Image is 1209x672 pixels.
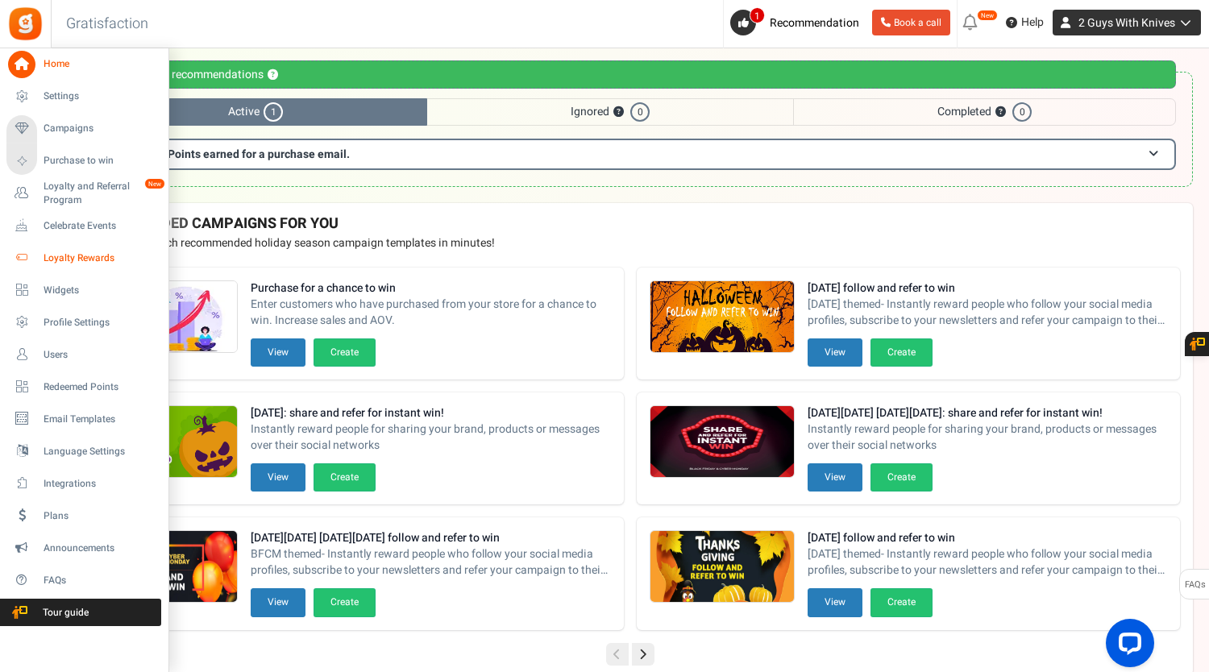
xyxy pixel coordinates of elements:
span: [DATE] themed- Instantly reward people who follow your social media profiles, subscribe to your n... [808,546,1168,579]
span: Turn on: Points earned for a purchase email. [123,146,350,163]
a: Plans [6,502,161,529]
button: ? [995,107,1006,118]
a: Language Settings [6,438,161,465]
strong: [DATE]: share and refer for instant win! [251,405,611,421]
a: Campaigns [6,115,161,143]
span: Profile Settings [44,316,156,330]
a: Users [6,341,161,368]
button: ? [268,70,278,81]
button: Create [870,338,933,367]
span: Redeemed Points [44,380,156,394]
img: Recommended Campaigns [650,406,794,479]
span: Users [44,348,156,362]
a: 1 Recommendation [730,10,866,35]
a: Widgets [6,276,161,304]
a: Profile Settings [6,309,161,336]
a: Help [999,10,1050,35]
div: Personalized recommendations [84,60,1176,89]
span: Loyalty Rewards [44,251,156,265]
span: 0 [1012,102,1032,122]
span: Campaigns [44,122,156,135]
span: Language Settings [44,445,156,458]
button: View [808,588,862,616]
strong: [DATE][DATE] [DATE][DATE] follow and refer to win [251,530,611,546]
strong: [DATE] follow and refer to win [808,530,1168,546]
span: 1 [264,102,283,122]
button: Create [314,338,376,367]
button: Create [314,588,376,616]
span: 0 [630,102,650,122]
a: Loyalty and Referral Program New [6,180,161,207]
span: Widgets [44,284,156,297]
a: Home [6,51,161,78]
a: Announcements [6,534,161,562]
a: Redeemed Points [6,373,161,400]
h3: Gratisfaction [48,8,166,40]
span: Celebrate Events [44,219,156,233]
span: [DATE] themed- Instantly reward people who follow your social media profiles, subscribe to your n... [808,297,1168,329]
em: New [144,178,165,189]
img: Recommended Campaigns [650,281,794,354]
span: Instantly reward people for sharing your brand, products or messages over their social networks [808,421,1168,454]
span: Integrations [44,477,156,491]
span: Settings [44,89,156,103]
a: Loyalty Rewards [6,244,161,272]
button: Create [870,463,933,492]
img: Recommended Campaigns [650,531,794,604]
strong: [DATE][DATE] [DATE][DATE]: share and refer for instant win! [808,405,1168,421]
span: Help [1017,15,1044,31]
span: FAQs [1184,570,1206,600]
span: Home [44,57,156,71]
a: FAQs [6,566,161,594]
strong: Purchase for a chance to win [251,280,611,297]
button: Create [870,588,933,616]
strong: [DATE] follow and refer to win [808,280,1168,297]
button: View [808,463,862,492]
h4: RECOMMENDED CAMPAIGNS FOR YOU [80,216,1180,232]
span: Completed [793,98,1176,126]
button: ? [613,107,624,118]
span: FAQs [44,574,156,587]
span: Enter customers who have purchased from your store for a chance to win. Increase sales and AOV. [251,297,611,329]
span: 1 [750,7,765,23]
a: Integrations [6,470,161,497]
span: Active [84,98,427,126]
img: Gratisfaction [7,6,44,42]
span: 2 Guys With Knives [1078,15,1175,31]
a: Settings [6,83,161,110]
a: Email Templates [6,405,161,433]
button: Create [314,463,376,492]
span: BFCM themed- Instantly reward people who follow your social media profiles, subscribe to your new... [251,546,611,579]
p: Preview and launch recommended holiday season campaign templates in minutes! [80,235,1180,251]
span: Recommendation [770,15,859,31]
a: Purchase to win [6,147,161,175]
span: Tour guide [7,606,120,620]
span: Instantly reward people for sharing your brand, products or messages over their social networks [251,421,611,454]
a: Book a call [872,10,950,35]
button: View [251,463,305,492]
span: Announcements [44,541,156,555]
button: View [808,338,862,367]
button: View [251,588,305,616]
button: View [251,338,305,367]
span: Purchase to win [44,154,156,168]
span: Email Templates [44,413,156,426]
span: Loyalty and Referral Program [44,180,161,207]
a: Celebrate Events [6,212,161,239]
span: Plans [44,509,156,523]
em: New [977,10,998,21]
span: Ignored [427,98,793,126]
